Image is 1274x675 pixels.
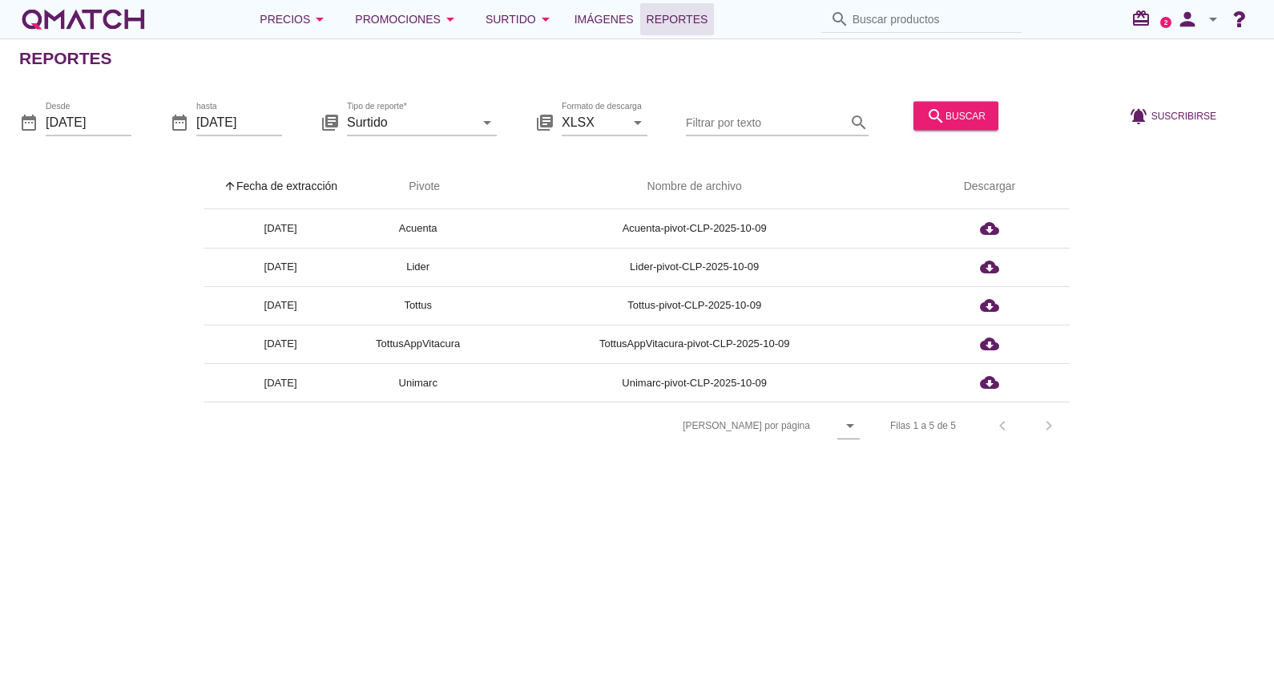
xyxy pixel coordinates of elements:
[926,106,986,125] div: buscar
[486,10,555,29] div: Surtido
[535,112,554,131] i: library_books
[357,363,479,402] td: Unimarc
[536,10,555,29] i: arrow_drop_down
[1171,8,1203,30] i: person
[204,286,357,325] td: [DATE]
[204,325,357,363] td: [DATE]
[204,164,357,209] th: Fecha de extracción: Sorted ascending. Activate to sort descending.
[46,109,131,135] input: Desde
[347,109,474,135] input: Tipo de reporte*
[479,209,909,248] td: Acuenta-pivot-CLP-2025-10-09
[357,286,479,325] td: Tottus
[575,10,634,29] span: Imágenes
[19,3,147,35] a: white-qmatch-logo
[204,209,357,248] td: [DATE]
[260,10,329,29] div: Precios
[357,248,479,286] td: Lider
[479,248,909,286] td: Lider-pivot-CLP-2025-10-09
[357,209,479,248] td: Acuenta
[980,373,999,392] i: cloud_download
[357,164,479,209] th: Pivote: Not sorted. Activate to sort ascending.
[196,109,282,135] input: hasta
[310,10,329,29] i: arrow_drop_down
[830,10,849,29] i: search
[1116,101,1229,130] button: Suscribirse
[19,46,112,71] h2: Reportes
[980,219,999,238] i: cloud_download
[909,164,1070,209] th: Descargar: Not sorted.
[342,3,473,35] button: Promociones
[686,109,846,135] input: Filtrar por texto
[19,112,38,131] i: date_range
[170,112,189,131] i: date_range
[926,106,945,125] i: search
[321,112,340,131] i: library_books
[479,363,909,402] td: Unimarc-pivot-CLP-2025-10-09
[224,180,236,192] i: arrow_upward
[473,3,568,35] button: Surtido
[849,112,869,131] i: search
[640,3,715,35] a: Reportes
[479,164,909,209] th: Nombre de archivo: Not sorted.
[355,10,460,29] div: Promociones
[478,112,497,131] i: arrow_drop_down
[479,325,909,363] td: TottusAppVitacura-pivot-CLP-2025-10-09
[628,112,647,131] i: arrow_drop_down
[853,6,1013,32] input: Buscar productos
[1203,10,1223,29] i: arrow_drop_down
[980,296,999,315] i: cloud_download
[647,10,708,29] span: Reportes
[357,325,479,363] td: TottusAppVitacura
[1151,108,1216,123] span: Suscribirse
[522,402,860,449] div: [PERSON_NAME] por página
[247,3,342,35] button: Precios
[562,109,625,135] input: Formato de descarga
[441,10,460,29] i: arrow_drop_down
[980,257,999,277] i: cloud_download
[568,3,640,35] a: Imágenes
[1129,106,1151,125] i: notifications_active
[204,248,357,286] td: [DATE]
[1164,18,1168,26] text: 2
[890,418,956,433] div: Filas 1 a 5 de 5
[841,416,860,435] i: arrow_drop_down
[1160,17,1171,28] a: 2
[980,334,999,354] i: cloud_download
[204,363,357,402] td: [DATE]
[479,286,909,325] td: Tottus-pivot-CLP-2025-10-09
[913,101,998,130] button: buscar
[1131,9,1157,28] i: redeem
